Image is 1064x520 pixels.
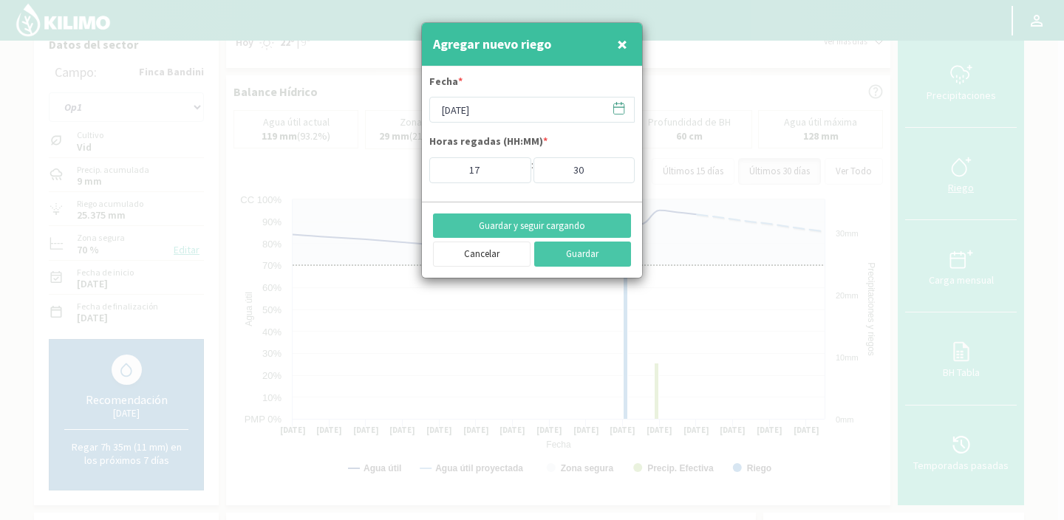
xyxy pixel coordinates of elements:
[429,74,463,93] label: Fecha
[531,157,533,183] div: :
[429,157,531,183] input: Hs
[429,134,548,153] label: Horas regadas (HH:MM)
[617,32,627,56] span: ×
[433,34,551,55] h4: Agregar nuevo riego
[533,157,635,183] input: Min
[534,242,632,267] button: Guardar
[433,213,631,239] button: Guardar y seguir cargando
[613,30,631,59] button: Close
[433,242,531,267] button: Cancelar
